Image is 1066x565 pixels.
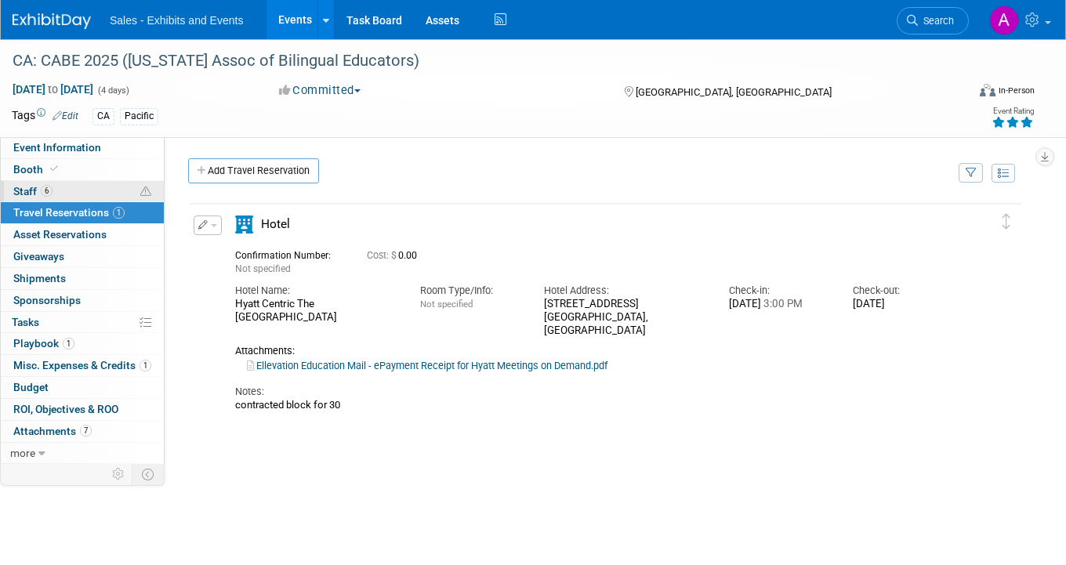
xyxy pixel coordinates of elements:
[1,377,164,398] a: Budget
[13,272,66,284] span: Shipments
[12,316,39,328] span: Tasks
[13,206,125,219] span: Travel Reservations
[235,399,952,411] div: contracted block for 30
[853,298,953,311] div: [DATE]
[105,464,132,484] td: Personalize Event Tab Strip
[113,207,125,219] span: 1
[235,298,397,324] div: Hyatt Centric The [GEOGRAPHIC_DATA]
[13,185,53,197] span: Staff
[120,108,158,125] div: Pacific
[1003,214,1010,230] i: Click and drag to move item
[367,250,423,261] span: 0.00
[989,5,1019,35] img: Alexandra Horne
[992,107,1034,115] div: Event Rating
[980,84,995,96] img: Format-Inperson.png
[235,385,952,399] div: Notes:
[45,83,60,96] span: to
[92,108,114,125] div: CA
[420,284,520,298] div: Room Type/Info:
[367,250,398,261] span: Cost: $
[13,228,107,241] span: Asset Reservations
[10,447,35,459] span: more
[132,464,165,484] td: Toggle Event Tabs
[7,47,948,75] div: CA: CABE 2025 ([US_STATE] Assoc of Bilingual Educators)
[1,399,164,420] a: ROI, Objectives & ROO
[96,85,129,96] span: (4 days)
[998,85,1035,96] div: In-Person
[247,360,607,371] a: Ellevation Education Mail - ePayment Receipt for Hyatt Meetings on Demand.pdf
[884,81,1035,105] div: Event Format
[235,263,291,274] span: Not specified
[1,333,164,354] a: Playbook1
[12,82,94,96] span: [DATE] [DATE]
[261,217,290,231] span: Hotel
[1,202,164,223] a: Travel Reservations1
[188,158,319,183] a: Add Travel Reservation
[13,294,81,306] span: Sponsorships
[1,246,164,267] a: Giveaways
[110,14,243,27] span: Sales - Exhibits and Events
[140,360,151,371] span: 1
[1,290,164,311] a: Sponsorships
[235,284,397,298] div: Hotel Name:
[50,165,58,173] i: Booth reservation complete
[13,141,101,154] span: Event Information
[1,137,164,158] a: Event Information
[80,425,92,436] span: 7
[13,381,49,393] span: Budget
[1,443,164,464] a: more
[63,338,74,350] span: 1
[729,284,829,298] div: Check-in:
[544,298,705,337] div: [STREET_ADDRESS] [GEOGRAPHIC_DATA], [GEOGRAPHIC_DATA]
[12,107,78,125] td: Tags
[1,224,164,245] a: Asset Reservations
[1,181,164,202] a: Staff6
[544,284,705,298] div: Hotel Address:
[13,337,74,350] span: Playbook
[966,168,977,179] i: Filter by Traveler
[1,355,164,376] a: Misc. Expenses & Credits1
[274,82,367,99] button: Committed
[853,284,953,298] div: Check-out:
[13,250,64,263] span: Giveaways
[140,185,151,199] span: Potential Scheduling Conflict -- at least one attendee is tagged in another overlapping event.
[235,215,253,234] i: Hotel
[13,163,61,176] span: Booth
[1,421,164,442] a: Attachments7
[13,13,91,29] img: ExhibitDay
[13,425,92,437] span: Attachments
[420,299,473,310] span: Not specified
[13,403,118,415] span: ROI, Objectives & ROO
[13,359,151,371] span: Misc. Expenses & Credits
[636,86,832,98] span: [GEOGRAPHIC_DATA], [GEOGRAPHIC_DATA]
[1,159,164,180] a: Booth
[53,110,78,121] a: Edit
[918,15,954,27] span: Search
[235,345,952,357] div: Attachments:
[1,268,164,289] a: Shipments
[729,298,829,311] div: [DATE]
[761,298,803,310] span: 3:00 PM
[897,7,969,34] a: Search
[235,245,343,262] div: Confirmation Number:
[41,185,53,197] span: 6
[1,312,164,333] a: Tasks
